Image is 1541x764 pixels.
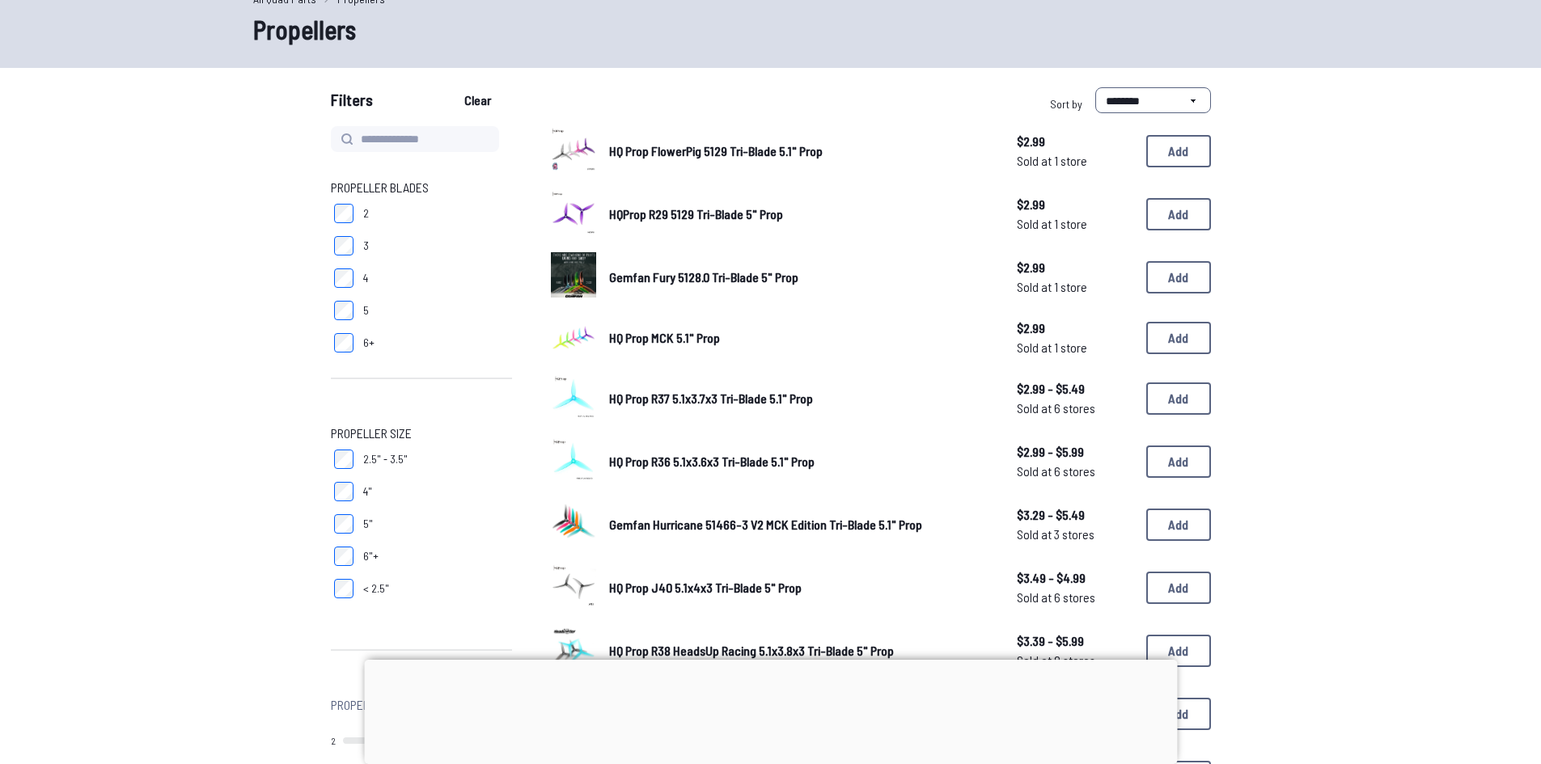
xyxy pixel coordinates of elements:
[1017,319,1133,338] span: $2.99
[1095,87,1211,113] select: Sort by
[1017,132,1133,151] span: $2.99
[1017,258,1133,277] span: $2.99
[253,10,1289,49] h1: Propellers
[1017,568,1133,588] span: $3.49 - $4.99
[1146,382,1211,415] button: Add
[334,204,353,223] input: 2
[609,206,783,222] span: HQProp R29 5129 Tri-Blade 5" Prop
[1017,525,1133,544] span: Sold at 3 stores
[609,454,815,469] span: HQ Prop R36 5.1x3.6x3 Tri-Blade 5.1" Prop
[1017,505,1133,525] span: $3.29 - $5.49
[363,270,368,286] span: 4
[1146,445,1211,478] button: Add
[334,450,353,469] input: 2.5" - 3.5"
[551,626,596,676] a: image
[1146,698,1211,730] button: Add
[334,236,353,255] input: 3
[1146,572,1211,604] button: Add
[1017,195,1133,214] span: $2.99
[551,323,596,352] img: image
[551,563,596,608] img: image
[1017,277,1133,297] span: Sold at 1 store
[331,424,412,443] span: Propeller Size
[609,578,991,597] a: HQ Prop J40 5.1x4x3 Tri-Blade 5" Prop
[551,374,596,419] img: image
[551,126,596,171] img: image
[1017,379,1133,399] span: $2.99 - $5.49
[609,515,991,534] a: Gemfan Hurricane 51466-3 V2 MCK Edition Tri-Blade 5.1" Prop
[1017,651,1133,670] span: Sold at 8 stores
[609,268,991,287] a: Gemfan Fury 5128.0 Tri-Blade 5" Prop
[363,516,373,532] span: 5"
[551,500,596,550] a: image
[1146,322,1211,354] button: Add
[451,87,505,113] button: Clear
[609,641,991,661] a: HQ Prop R38 HeadsUp Racing 5.1x3.8x3 Tri-Blade 5" Prop
[334,301,353,320] input: 5
[334,268,353,288] input: 4
[609,390,813,406] span: HQ Prop R37 5.1x3.7x3 Tri-Blade 5.1" Prop
[364,660,1177,760] iframe: Advertisement
[1017,214,1133,234] span: Sold at 1 store
[609,269,798,285] span: Gemfan Fury 5128.0 Tri-Blade 5" Prop
[331,178,429,197] span: Propeller Blades
[551,374,596,424] a: image
[334,482,353,501] input: 4"
[334,547,353,566] input: 6"+
[1146,135,1211,167] button: Add
[1050,97,1082,111] span: Sort by
[1017,462,1133,481] span: Sold at 6 stores
[334,333,353,352] input: 6+
[331,734,336,747] output: 2
[1017,151,1133,171] span: Sold at 1 store
[609,143,823,158] span: HQ Prop FlowerPig 5129 Tri-Blade 5.1" Prop
[363,483,372,500] span: 4"
[551,563,596,613] a: image
[551,437,596,487] a: image
[551,500,596,545] img: image
[1146,261,1211,293] button: Add
[331,695,457,715] span: Propeller Blade Count
[609,517,922,532] span: Gemfan Hurricane 51466-3 V2 MCK Edition Tri-Blade 5.1" Prop
[609,205,991,224] a: HQProp R29 5129 Tri-Blade 5" Prop
[363,238,369,254] span: 3
[1017,588,1133,607] span: Sold at 6 stores
[551,252,596,302] a: image
[551,315,596,361] a: image
[1017,338,1133,357] span: Sold at 1 store
[609,389,991,408] a: HQ Prop R37 5.1x3.7x3 Tri-Blade 5.1" Prop
[551,189,596,239] a: image
[363,302,369,319] span: 5
[363,580,389,597] span: < 2.5"
[609,141,991,161] a: HQ Prop FlowerPig 5129 Tri-Blade 5.1" Prop
[551,126,596,176] a: image
[551,252,596,298] img: image
[1146,635,1211,667] button: Add
[551,189,596,234] img: image
[609,580,802,595] span: HQ Prop J40 5.1x4x3 Tri-Blade 5" Prop
[363,451,408,467] span: 2.5" - 3.5"
[609,330,720,345] span: HQ Prop MCK 5.1" Prop
[609,643,894,658] span: HQ Prop R38 HeadsUp Racing 5.1x3.8x3 Tri-Blade 5" Prop
[334,514,353,534] input: 5"
[363,205,369,222] span: 2
[1017,442,1133,462] span: $2.99 - $5.99
[1017,631,1133,651] span: $3.39 - $5.99
[1017,399,1133,418] span: Sold at 6 stores
[1146,509,1211,541] button: Add
[609,452,991,471] a: HQ Prop R36 5.1x3.6x3 Tri-Blade 5.1" Prop
[609,328,991,348] a: HQ Prop MCK 5.1" Prop
[334,579,353,598] input: < 2.5"
[363,335,375,351] span: 6+
[1146,198,1211,230] button: Add
[551,626,596,671] img: image
[551,437,596,482] img: image
[331,87,373,120] span: Filters
[363,548,379,564] span: 6"+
